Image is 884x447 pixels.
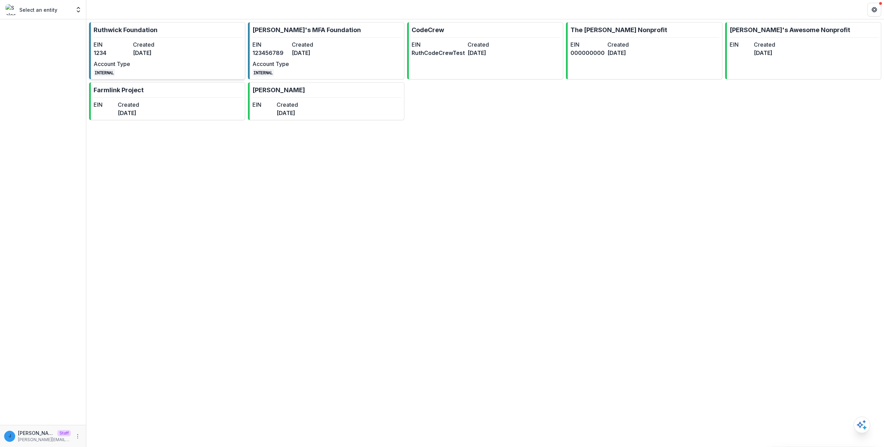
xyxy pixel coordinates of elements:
dd: [DATE] [754,49,775,57]
dt: Created [468,40,521,49]
a: Ruthwick FoundationEIN1234Created[DATE]Account TypeINTERNAL [89,22,245,79]
p: [PERSON_NAME]'s Awesome Nonprofit [730,25,850,35]
dd: RuthCodeCrewTest [412,49,465,57]
code: INTERNAL [94,69,115,76]
dt: EIN [94,40,130,49]
p: [PERSON_NAME]'s MFA Foundation [252,25,361,35]
p: [PERSON_NAME][EMAIL_ADDRESS][DOMAIN_NAME] [18,429,55,437]
dt: Created [133,40,170,49]
p: Staff [57,430,71,436]
p: [PERSON_NAME] [252,85,305,95]
p: Ruthwick Foundation [94,25,157,35]
a: CodeCrewEINRuthCodeCrewTestCreated[DATE] [407,22,563,79]
dt: Created [607,40,642,49]
a: [PERSON_NAME]EINCreated[DATE] [248,82,404,120]
dt: EIN [94,101,115,109]
button: Get Help [867,3,881,17]
dd: [DATE] [607,49,642,57]
dt: Created [754,40,775,49]
dt: Created [292,40,328,49]
dt: EIN [730,40,751,49]
dt: Account Type [252,60,289,68]
p: [PERSON_NAME][EMAIL_ADDRESS][DOMAIN_NAME] [18,437,71,443]
a: Farmlink ProjectEINCreated[DATE] [89,82,245,120]
button: Open AI Assistant [854,417,870,433]
dd: 123456789 [252,49,289,57]
div: jonah@trytemelio.com [9,434,11,438]
a: The [PERSON_NAME] NonprofitEIN000000000Created[DATE] [566,22,722,79]
button: More [74,432,82,440]
dt: Created [118,101,139,109]
dt: EIN [252,40,289,49]
p: Select an entity [19,6,57,13]
dd: 000000000 [570,49,605,57]
dt: Created [277,101,298,109]
dt: EIN [412,40,465,49]
img: Select an entity [6,4,17,15]
a: [PERSON_NAME]'s MFA FoundationEIN123456789Created[DATE]Account TypeINTERNAL [248,22,404,79]
dd: [DATE] [133,49,170,57]
button: Open entity switcher [74,3,83,17]
dd: [DATE] [118,109,139,117]
p: CodeCrew [412,25,444,35]
dd: [DATE] [277,109,298,117]
p: Farmlink Project [94,85,144,95]
p: The [PERSON_NAME] Nonprofit [570,25,667,35]
dt: Account Type [94,60,130,68]
dt: EIN [252,101,274,109]
a: [PERSON_NAME]'s Awesome NonprofitEINCreated[DATE] [725,22,881,79]
dt: EIN [570,40,605,49]
dd: 1234 [94,49,130,57]
code: INTERNAL [252,69,274,76]
dd: [DATE] [292,49,328,57]
dd: [DATE] [468,49,521,57]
